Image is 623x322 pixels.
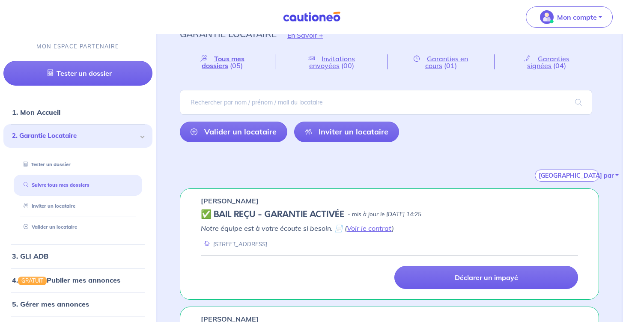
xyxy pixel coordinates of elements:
a: Valider un locataire [20,224,77,230]
p: Mon compte [557,12,597,22]
div: Inviter un locataire [14,199,142,213]
div: 1. Mon Accueil [3,104,152,121]
a: Invitations envoyées(00) [275,54,388,69]
a: 4.GRATUITPublier mes annonces [12,276,120,284]
p: - mis à jour le [DATE] 14:25 [348,210,421,219]
button: [GEOGRAPHIC_DATA] par [535,170,599,182]
a: Déclarer un impayé [394,266,578,289]
span: (00) [341,61,354,70]
a: 3. GLI ADB [12,252,48,260]
div: Tester un dossier [14,158,142,172]
a: Tester un dossier [3,61,152,86]
span: Invitations envoyées [309,54,355,70]
button: illu_account_valid_menu.svgMon compte [526,6,613,28]
a: Inviter un locataire [294,122,399,142]
a: Tous mes dossiers(05) [180,54,275,69]
span: Tous mes dossiers [202,54,244,70]
div: 4.GRATUITPublier mes annonces [3,271,152,289]
div: Valider un locataire [14,220,142,234]
a: 1. Mon Accueil [12,108,60,116]
span: 2. Garantie Locataire [12,131,137,141]
img: Cautioneo [280,12,344,22]
a: Voir le contrat [347,224,392,233]
div: 3. GLI ADB [3,247,152,265]
p: Déclarer un impayé [455,273,518,282]
a: Inviter un locataire [20,203,75,209]
p: MON ESPACE PARTENAIRE [36,42,119,51]
a: 5. Gérer mes annonces [12,300,89,308]
div: [STREET_ADDRESS] [201,240,267,248]
h5: ✅ BAIL REÇU - GARANTIE ACTIVÉE [201,209,344,220]
span: Garanties en cours [425,54,468,70]
span: (04) [553,61,566,70]
a: Valider un locataire [180,122,287,142]
span: (05) [230,61,243,70]
a: Garanties en cours(01) [388,54,494,69]
p: [PERSON_NAME] [201,196,259,206]
div: 2. Garantie Locataire [3,124,152,148]
a: Suivre tous mes dossiers [20,182,89,188]
div: Suivre tous mes dossiers [14,179,142,193]
span: Garanties signées [527,54,569,70]
img: illu_account_valid_menu.svg [540,10,554,24]
span: search [565,90,592,114]
a: Tester un dossier [20,161,71,167]
span: (01) [444,61,457,70]
em: Notre équipe est à votre écoute si besoin. 📄 ( ) [201,224,394,233]
input: Rechercher par nom / prénom / mail du locataire [180,90,592,115]
button: En Savoir + [277,23,334,48]
div: 5. Gérer mes annonces [3,295,152,313]
a: Garanties signées(04) [495,54,599,69]
div: state: CONTRACT-VALIDATED, Context: IN-MANAGEMENT,IS-GL-CAUTION [201,209,578,220]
